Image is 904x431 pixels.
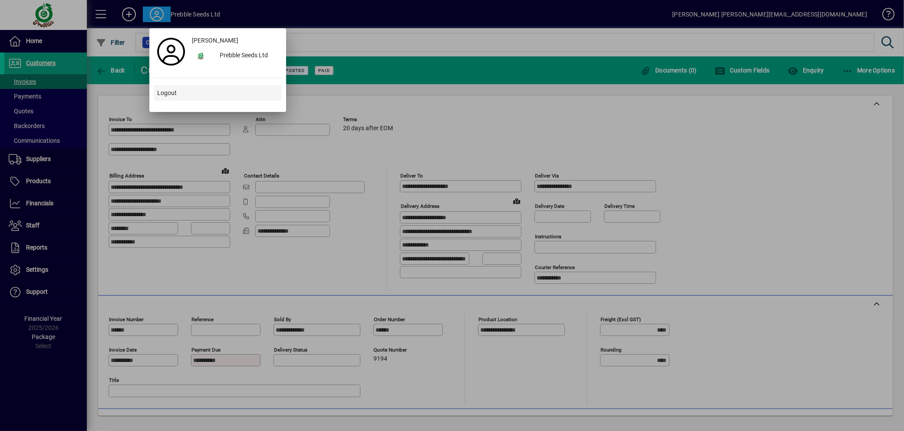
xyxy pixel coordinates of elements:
[188,33,282,48] a: [PERSON_NAME]
[188,48,282,64] button: Prebble Seeds Ltd
[157,89,177,98] span: Logout
[192,36,238,45] span: [PERSON_NAME]
[213,48,282,64] div: Prebble Seeds Ltd
[154,44,188,59] a: Profile
[154,85,282,101] button: Logout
